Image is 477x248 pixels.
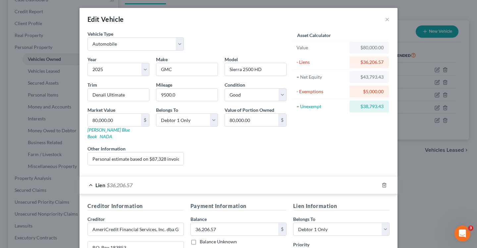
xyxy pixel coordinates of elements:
span: Belongs To [156,107,178,113]
div: - Liens [296,59,346,65]
div: = Net Equity [296,74,346,80]
span: Priority [293,242,309,247]
input: ex. Nissan [156,63,218,76]
input: 0.00 [225,114,278,126]
label: Trim [87,81,97,88]
a: [PERSON_NAME] Blue Book [87,127,130,139]
div: - Exemptions [296,88,346,95]
div: $43,793.43 [355,74,384,80]
label: Balance Unknown [200,238,237,245]
input: (optional) [88,152,184,165]
input: ex. LS, LT, etc [88,89,149,101]
button: × [385,15,390,23]
span: Make [156,57,168,62]
label: Other Information [87,145,126,152]
label: Mileage [156,81,172,88]
label: Asset Calculator [297,32,331,39]
span: $36,206.57 [107,182,132,188]
span: Lien [95,182,105,188]
iframe: Intercom live chat [454,226,470,241]
span: 3 [468,226,473,231]
a: NADA [100,134,112,139]
span: Belongs To [293,216,315,222]
h5: Creditor Information [87,202,184,210]
label: Condition [225,81,245,88]
h5: Lien Information [293,202,390,210]
input: 0.00 [191,223,279,235]
div: Value [296,44,346,51]
h5: Payment Information [190,202,287,210]
span: Creditor [87,216,105,222]
label: Balance [190,216,207,223]
input: ex. Altima [225,63,286,76]
div: $36,206.57 [355,59,384,65]
input: -- [156,89,218,101]
label: Model [225,56,238,63]
div: = Unexempt [296,103,346,110]
label: Year [87,56,97,63]
div: $ [278,114,286,126]
label: Market Value [87,106,115,113]
div: $5,000.00 [355,88,384,95]
label: Value of Portion Owned [225,106,274,113]
div: Edit Vehicle [87,15,124,24]
input: Search creditor by name... [87,223,184,236]
input: 0.00 [88,114,141,126]
div: $ [278,223,286,235]
div: $ [141,114,149,126]
div: $38,793.43 [355,103,384,110]
div: $80,000.00 [355,44,384,51]
label: Vehicle Type [87,30,113,37]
